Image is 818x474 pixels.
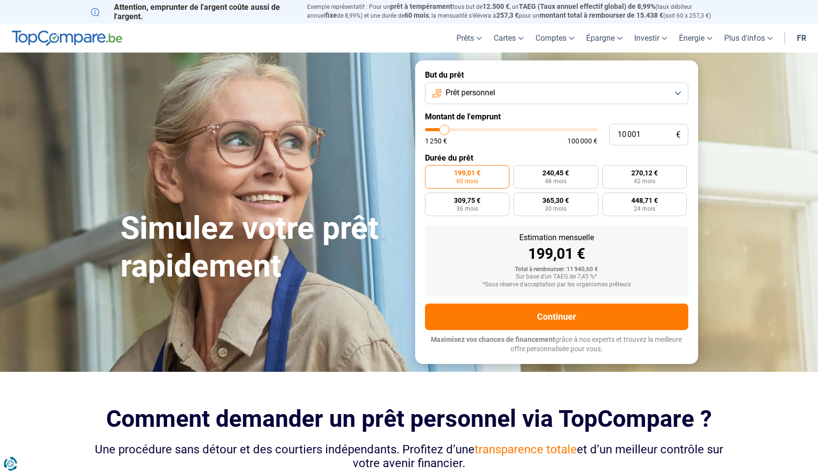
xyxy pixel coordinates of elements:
span: montant total à rembourser de 15.438 € [539,11,663,19]
label: Montant de l'emprunt [425,112,688,121]
button: Continuer [425,304,688,330]
span: 42 mois [634,178,655,184]
span: 270,12 € [631,169,658,176]
img: TopCompare [12,30,122,46]
span: TAEG (Taux annuel effectif global) de 8,99% [519,2,655,10]
span: transparence totale [475,443,577,456]
span: 60 mois [404,11,429,19]
a: Investir [628,24,673,53]
div: 199,01 € [433,247,680,261]
a: Énergie [673,24,718,53]
span: 309,75 € [454,197,480,204]
a: fr [791,24,812,53]
span: 1 250 € [425,138,447,144]
span: 48 mois [545,178,566,184]
label: Durée du prêt [425,153,688,163]
span: 24 mois [634,206,655,212]
button: Prêt personnel [425,83,688,104]
label: But du prêt [425,70,688,80]
span: 100 000 € [567,138,597,144]
a: Épargne [580,24,628,53]
div: *Sous réserve d'acceptation par les organismes prêteurs [433,281,680,288]
a: Prêts [451,24,488,53]
span: 60 mois [456,178,478,184]
p: Exemple représentatif : Pour un tous but de , un (taux débiteur annuel de 8,99%) et une durée de ... [307,2,728,20]
span: Prêt personnel [446,87,495,98]
span: 12.500 € [482,2,509,10]
h1: Simulez votre prêt rapidement [120,210,403,285]
span: prêt à tempérament [390,2,452,10]
span: Maximisez vos chances de financement [431,335,555,343]
h2: Comment demander un prêt personnel via TopCompare ? [91,405,728,432]
div: Estimation mensuelle [433,234,680,242]
span: fixe [325,11,337,19]
div: Sur base d'un TAEG de 7,45 %* [433,274,680,280]
span: 30 mois [545,206,566,212]
span: 199,01 € [454,169,480,176]
span: € [676,131,680,139]
p: grâce à nos experts et trouvez la meilleure offre personnalisée pour vous. [425,335,688,354]
a: Plus d'infos [718,24,779,53]
span: 240,45 € [542,169,569,176]
span: 365,30 € [542,197,569,204]
span: 36 mois [456,206,478,212]
a: Comptes [530,24,580,53]
p: Attention, emprunter de l'argent coûte aussi de l'argent. [91,2,295,21]
span: 448,71 € [631,197,658,204]
div: Une procédure sans détour et des courtiers indépendants. Profitez d’une et d’un meilleur contrôle... [91,443,728,471]
span: 257,3 € [496,11,519,19]
div: Total à rembourser: 11 940,60 € [433,266,680,273]
a: Cartes [488,24,530,53]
